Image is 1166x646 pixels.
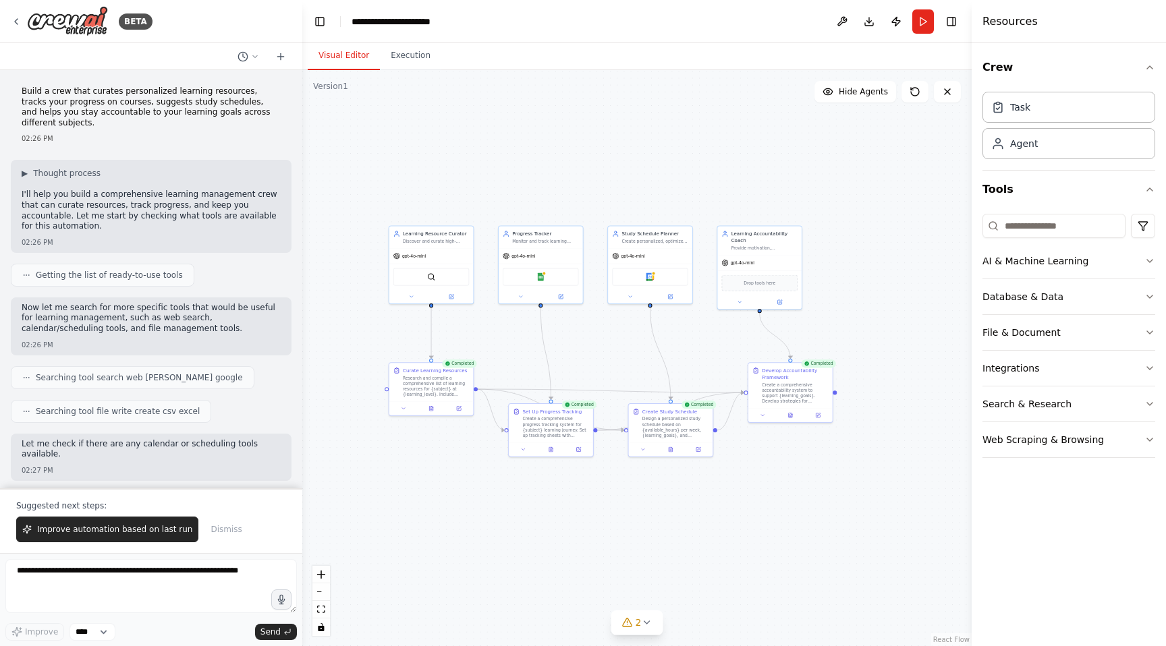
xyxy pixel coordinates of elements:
div: Curate Learning Resources [403,367,467,374]
div: Develop Accountability Framework [762,367,828,380]
div: Integrations [982,361,1039,375]
span: Searching tool file write create csv excel [36,406,200,417]
div: Progress Tracker [512,231,578,237]
span: Improve [25,626,58,637]
div: Tools [982,208,1155,469]
button: Open in side panel [651,293,690,301]
div: CompletedCurate Learning ResourcesResearch and compile a comprehensive list of learning resources... [389,362,474,416]
div: Crew [982,86,1155,170]
button: ▶Thought process [22,168,101,179]
span: gpt-4o-mini [621,254,644,259]
div: Create a comprehensive progress tracking system for {subject} learning journey. Set up tracking s... [522,416,588,438]
div: Monitor and track learning progress across multiple {subjects}, maintain detailed records of comp... [512,239,578,244]
span: gpt-4o-mini [731,260,754,266]
div: React Flow controls [312,566,330,636]
button: Click to speak your automation idea [271,589,291,610]
button: Send [255,624,297,640]
div: Learning Resource Curator [403,231,469,237]
span: 2 [636,616,642,629]
div: Create personalized, optimized study schedules based on {available_hours}, {learning_goals}, and ... [621,239,688,244]
div: Create Study Schedule [642,408,697,415]
g: Edge from ad1a2158-6bf1-4d5d-a711-fc41d114da26 to 05e0c8af-85c1-49bc-8575-b263aece2639 [756,313,794,358]
g: Edge from 6c95f7bf-9b4f-4251-a33e-3c984acc098f to 94f82035-f58b-40b4-b507-453e468c3d6a [537,307,554,399]
span: gpt-4o-mini [402,254,426,259]
button: Tools [982,171,1155,208]
button: zoom in [312,566,330,583]
div: Task [1010,100,1030,114]
span: Drop tools here [744,280,775,287]
button: Open in side panel [432,293,470,301]
div: Completed [442,359,476,368]
button: Start a new chat [270,49,291,65]
span: Send [260,626,281,637]
button: Dismiss [204,517,248,542]
g: Edge from 3130dda3-1195-462d-8129-78c06ec2ffd0 to 05e0c8af-85c1-49bc-8575-b263aece2639 [717,389,744,434]
div: Research and compile a comprehensive list of learning resources for {subject} at {learning_level}... [403,376,469,397]
button: File & Document [982,315,1155,350]
button: View output [776,411,805,419]
button: Search & Research [982,386,1155,421]
div: Discover and curate high-quality, personalized learning resources for {subject} based on {learnin... [403,239,469,244]
div: 02:26 PM [22,237,281,247]
div: Design a personalized study schedule based on {available_hours} per week, {learning_goals}, and {... [642,416,709,438]
button: Open in side panel [686,445,710,453]
div: Set Up Progress Tracking [522,408,582,415]
div: 02:27 PM [22,465,281,475]
g: Edge from 6cc23aa2-45e4-4a87-a065-5823d13438d4 to 94f82035-f58b-40b4-b507-453e468c3d6a [478,386,505,434]
button: Open in side panel [447,405,471,413]
div: Completed [801,359,835,368]
button: Web Scraping & Browsing [982,422,1155,457]
p: I'll help you build a comprehensive learning management crew that can curate resources, track pro... [22,189,281,231]
div: File & Document [982,326,1061,339]
button: Switch to previous chat [232,49,265,65]
div: Agent [1010,137,1038,150]
span: ▶ [22,168,28,179]
button: 2 [611,610,663,635]
span: Getting the list of ready-to-use tools [36,270,183,281]
div: Learning Resource CuratorDiscover and curate high-quality, personalized learning resources for {s... [389,226,474,305]
p: Suggested next steps: [16,500,286,511]
button: Integrations [982,351,1155,386]
div: Web Scraping & Browsing [982,433,1104,446]
div: Study Schedule PlannerCreate personalized, optimized study schedules based on {available_hours}, ... [607,226,693,305]
span: Searching tool search web [PERSON_NAME] google [36,372,243,383]
p: Let me check if there are any calendar or scheduling tools available. [22,439,281,460]
img: SerperDevTool [427,272,435,281]
button: View output [417,405,446,413]
button: fit view [312,601,330,618]
div: 02:26 PM [22,134,281,144]
div: Progress TrackerMonitor and track learning progress across multiple {subjects}, maintain detailed... [498,226,584,305]
div: 02:26 PM [22,340,281,350]
button: Hide left sidebar [310,12,329,31]
div: Create a comprehensive accountability system to support {learning_goals}. Develop strategies for ... [762,382,828,404]
button: View output [656,445,685,453]
span: Improve automation based on last run [37,524,192,535]
button: Open in side panel [567,445,590,453]
button: Open in side panel [541,293,580,301]
div: BETA [119,13,152,30]
div: Database & Data [982,290,1063,303]
div: Completed [561,401,596,409]
button: Hide Agents [814,81,896,102]
span: gpt-4o-mini [511,254,535,259]
div: Search & Research [982,397,1072,411]
div: Learning Accountability CoachProvide motivation, accountability, and support to help achieve {lea... [717,226,802,310]
g: Edge from 6bbef81d-4882-44c7-8dcf-9dd4f331c517 to 6cc23aa2-45e4-4a87-a065-5823d13438d4 [428,307,435,359]
button: View output [536,445,565,453]
button: Open in side panel [806,411,830,419]
div: Learning Accountability Coach [731,231,798,244]
div: Completed [682,401,716,409]
span: Dismiss [211,524,242,535]
div: CompletedCreate Study ScheduleDesign a personalized study schedule based on {available_hours} per... [628,403,714,457]
button: Improve [5,623,64,641]
img: Google Calendar [646,272,654,281]
button: Improve automation based on last run [16,517,198,542]
button: Execution [380,42,441,70]
img: Google Sheets [536,272,545,281]
div: Version 1 [313,81,348,92]
button: AI & Machine Learning [982,243,1155,278]
button: Database & Data [982,279,1155,314]
button: toggle interactivity [312,618,330,636]
div: CompletedSet Up Progress TrackingCreate a comprehensive progress tracking system for {subject} le... [508,403,594,457]
button: Hide right sidebar [942,12,961,31]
